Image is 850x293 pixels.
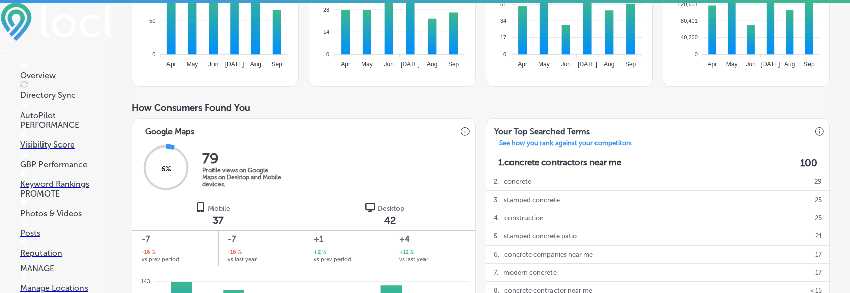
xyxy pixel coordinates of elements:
[314,233,380,246] span: +1
[494,227,499,245] p: 5 .
[20,209,111,218] p: Photos & Videos
[504,191,560,209] p: stamped concrete
[228,248,242,257] h2: -16
[504,246,593,263] p: concrete companies near me
[323,29,329,35] tspan: 14
[504,173,531,190] p: concrete
[20,90,111,100] p: Directory Sync
[491,139,640,150] a: See how you rank against your competitors
[20,274,111,293] a: Manage Locations
[142,248,156,257] h2: -16
[500,1,506,7] tspan: 51
[784,61,795,68] tspan: Aug
[677,1,698,7] tspan: 120,601
[503,51,506,57] tspan: 0
[504,227,577,245] p: stamped concrete patio
[228,257,257,262] span: vs last year
[142,257,179,262] span: vs prev period
[504,209,544,227] p: construction
[494,264,498,281] p: 7 .
[500,34,506,40] tspan: 17
[815,191,822,209] p: 25
[20,101,111,120] a: AutoPilot
[401,61,420,68] tspan: [DATE]
[681,18,698,24] tspan: 80,401
[20,81,111,100] a: Directory Sync
[538,61,550,68] tspan: May
[149,18,155,24] tspan: 50
[20,238,111,258] a: Reputation
[236,248,242,257] span: %
[814,173,822,190] p: 29
[800,157,817,169] label: 100
[20,120,111,130] p: PERFORMANCE
[494,173,499,190] p: 2 .
[681,34,698,40] tspan: 40,200
[815,227,822,245] p: 21
[321,248,326,257] span: %
[272,61,283,68] tspan: Sep
[578,61,597,68] tspan: [DATE]
[132,102,250,113] span: How Consumers Found You
[486,119,598,139] h3: Your Top Searched Terms
[161,165,171,173] span: 6 %
[142,233,208,246] span: -7
[323,7,329,13] tspan: 28
[708,61,717,68] tspan: Apr
[500,18,506,24] tspan: 34
[20,170,111,189] a: Keyword Rankings
[208,61,218,68] tspan: Jun
[384,214,396,226] span: 42
[815,246,822,263] p: 17
[695,51,698,57] tspan: 0
[399,257,428,262] span: vs last year
[20,160,111,169] p: GBP Performance
[314,257,351,262] span: vs prev period
[20,283,111,293] p: Manage Locations
[202,167,283,188] p: Profile views on Google Maps on Desktop and Mobile devices.
[746,61,756,68] tspan: Jun
[20,130,111,150] a: Visibility Score
[20,179,111,189] p: Keyword Rankings
[815,264,822,281] p: 17
[604,61,614,68] tspan: Aug
[761,61,780,68] tspan: [DATE]
[314,248,326,257] h2: +2
[20,189,111,199] p: PROMOTE
[448,61,459,68] tspan: Sep
[166,61,176,68] tspan: Apr
[20,140,111,150] p: Visibility Score
[20,199,111,218] a: Photos & Videos
[137,119,202,139] h3: Google Maps
[494,246,499,263] p: 6 .
[20,71,111,80] p: Overview
[208,204,230,213] span: Mobile
[212,214,224,226] span: 37
[561,61,571,68] tspan: Jun
[494,191,499,209] p: 3 .
[815,209,822,227] p: 25
[225,61,244,68] tspan: [DATE]
[399,248,414,257] h2: +11
[250,61,261,68] tspan: Aug
[196,202,206,212] img: logo
[726,61,738,68] tspan: May
[427,61,437,68] tspan: Aug
[20,248,111,258] p: Reputation
[361,61,373,68] tspan: May
[20,219,111,238] a: Posts
[625,61,636,68] tspan: Sep
[20,111,111,120] p: AutoPilot
[141,278,150,284] tspan: 143
[399,233,465,246] span: +4
[498,157,621,169] p: 1. concrete contractors near me
[326,51,329,57] tspan: 0
[341,61,350,68] tspan: Apr
[228,233,294,246] span: -7
[408,248,414,257] span: %
[20,264,111,273] p: MANAGE
[20,150,111,169] a: GBP Performance
[365,202,375,212] img: logo
[187,61,198,68] tspan: May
